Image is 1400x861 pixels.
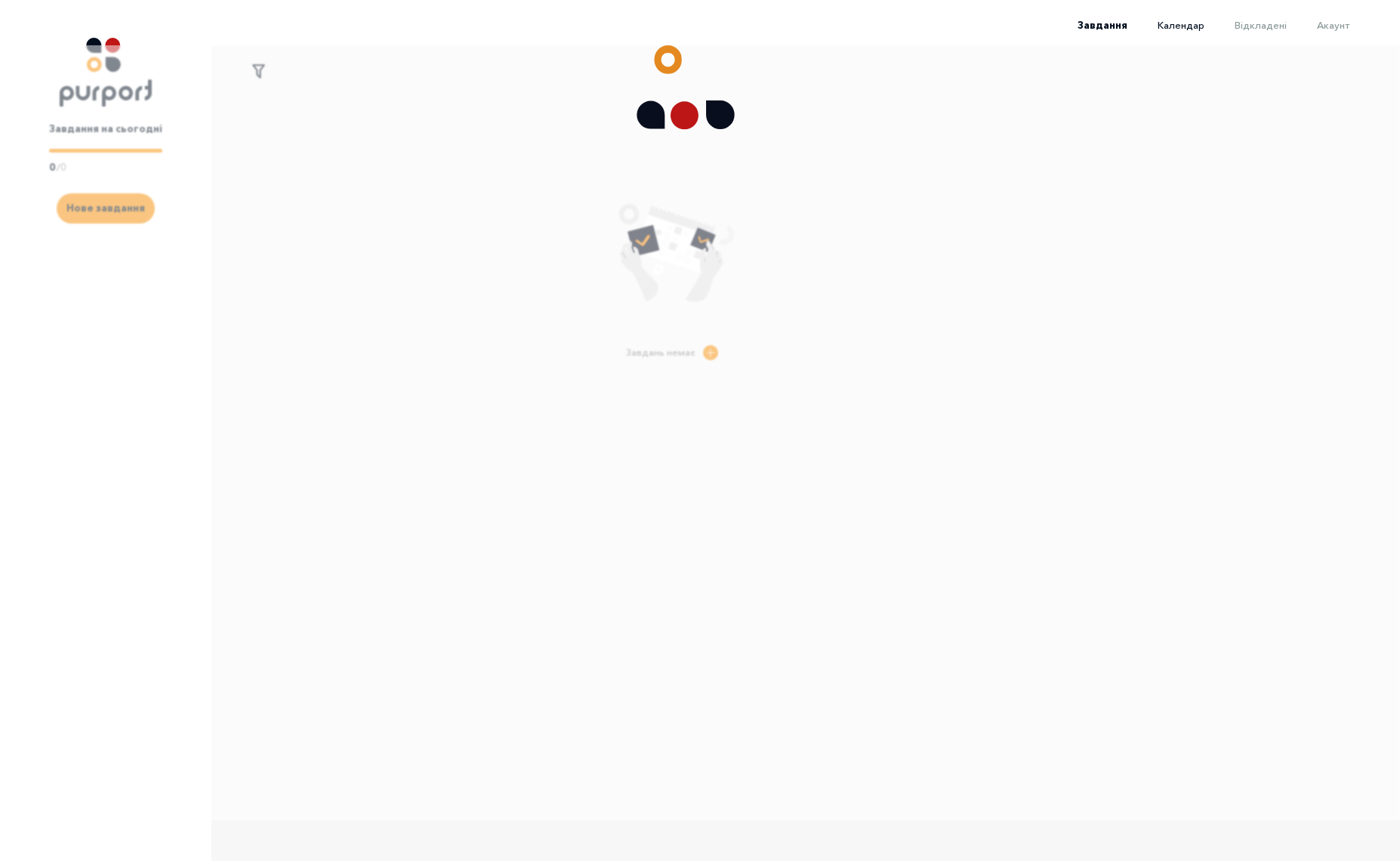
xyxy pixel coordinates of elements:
span: Відкладені [1235,19,1287,31]
span: Завдання [1078,19,1127,31]
a: Відкладені [1204,19,1287,31]
a: Календар [1127,19,1204,31]
span: Календар [1158,19,1204,31]
img: Logo icon [60,38,152,106]
span: Акаунт [1317,19,1349,31]
a: Завдання [1047,19,1127,31]
img: Loading [617,45,783,140]
a: Акаунт [1287,19,1349,31]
